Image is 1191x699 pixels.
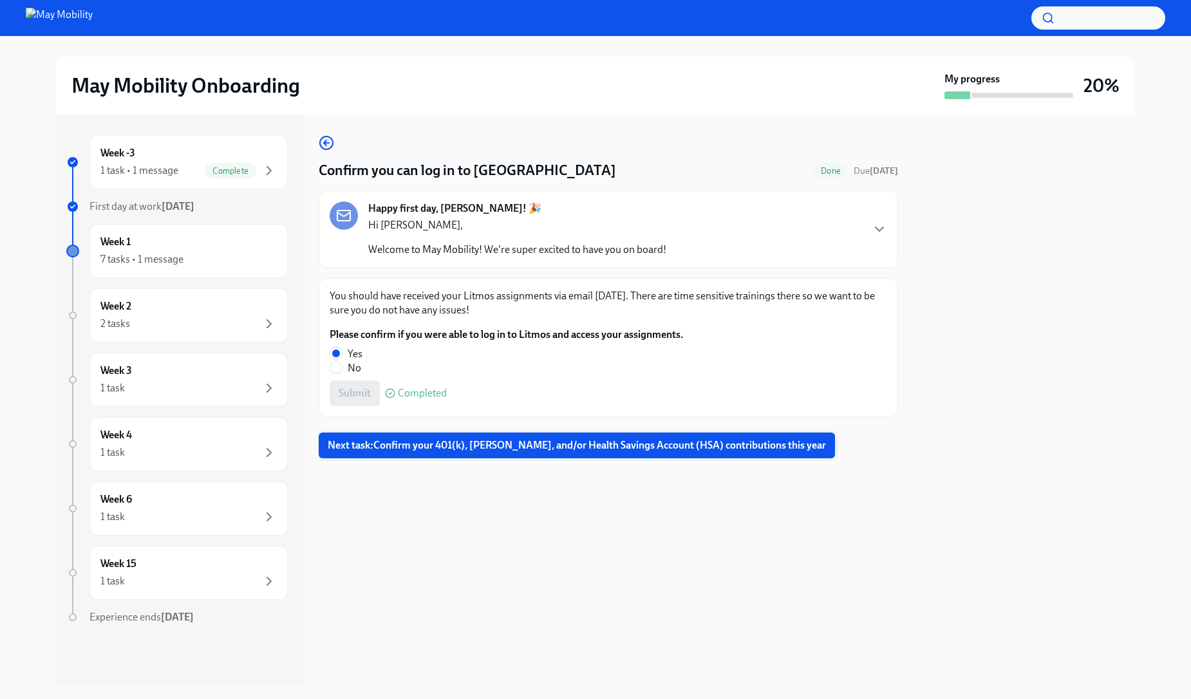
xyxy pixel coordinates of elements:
[66,546,288,600] a: Week 151 task
[100,299,131,313] h6: Week 2
[368,243,666,257] p: Welcome to May Mobility! We're super excited to have you on board!
[71,73,300,98] h2: May Mobility Onboarding
[26,8,93,28] img: May Mobility
[870,165,898,176] strong: [DATE]
[100,381,125,395] div: 1 task
[100,574,125,588] div: 1 task
[368,201,541,216] strong: Happy first day, [PERSON_NAME]! 🎉
[348,347,362,361] span: Yes
[854,165,898,177] span: August 26th, 2025 07:00
[330,289,887,317] p: You should have received your Litmos assignments via email [DATE]. There are time sensitive train...
[100,445,125,460] div: 1 task
[348,361,361,375] span: No
[66,135,288,189] a: Week -31 task • 1 messageComplete
[100,428,132,442] h6: Week 4
[161,611,194,623] strong: [DATE]
[100,235,131,249] h6: Week 1
[100,163,178,178] div: 1 task • 1 message
[319,433,835,458] button: Next task:Confirm your 401(k), [PERSON_NAME], and/or Health Savings Account (HSA) contributions t...
[1083,74,1120,97] h3: 20%
[66,417,288,471] a: Week 41 task
[100,146,135,160] h6: Week -3
[328,439,826,452] span: Next task : Confirm your 401(k), [PERSON_NAME], and/or Health Savings Account (HSA) contributions...
[66,288,288,342] a: Week 22 tasks
[205,166,256,176] span: Complete
[100,317,130,331] div: 2 tasks
[66,224,288,278] a: Week 17 tasks • 1 message
[368,218,666,232] p: Hi [PERSON_NAME],
[330,328,684,342] label: Please confirm if you were able to log in to Litmos and access your assignments.
[66,353,288,407] a: Week 31 task
[66,481,288,536] a: Week 61 task
[89,611,194,623] span: Experience ends
[854,165,898,176] span: Due
[100,492,132,507] h6: Week 6
[319,161,616,180] h4: Confirm you can log in to [GEOGRAPHIC_DATA]
[398,388,447,398] span: Completed
[162,200,194,212] strong: [DATE]
[813,166,849,176] span: Done
[100,364,132,378] h6: Week 3
[100,510,125,524] div: 1 task
[100,252,183,266] div: 7 tasks • 1 message
[89,200,194,212] span: First day at work
[944,72,1000,86] strong: My progress
[100,557,136,571] h6: Week 15
[66,200,288,214] a: First day at work[DATE]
